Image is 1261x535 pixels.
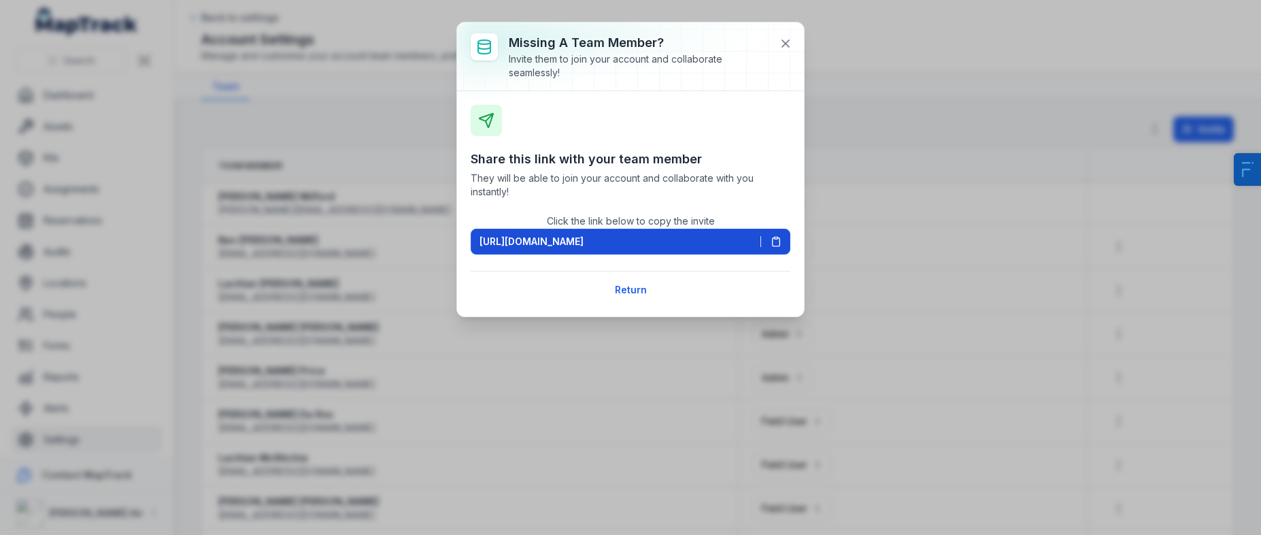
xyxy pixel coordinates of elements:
span: [URL][DOMAIN_NAME] [480,235,584,248]
h3: Missing a team member? [509,33,769,52]
span: Click the link below to copy the invite [547,215,715,227]
button: [URL][DOMAIN_NAME] [471,229,790,255]
h3: Share this link with your team member [471,150,790,169]
div: Invite them to join your account and collaborate seamlessly! [509,52,769,80]
span: They will be able to join your account and collaborate with you instantly! [471,172,790,199]
button: Return [606,277,656,303]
